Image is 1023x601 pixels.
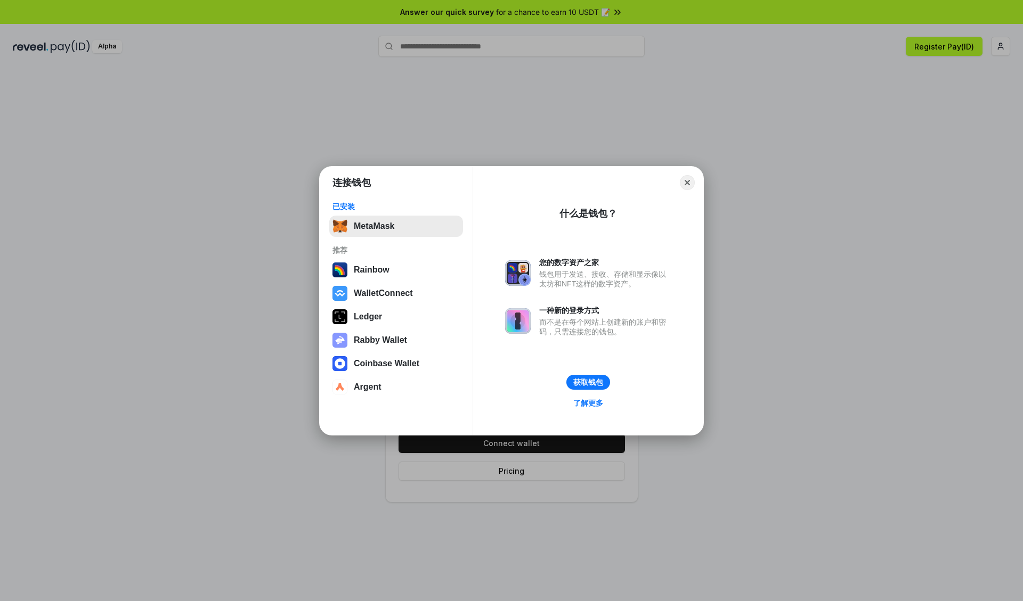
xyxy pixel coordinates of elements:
[354,221,394,231] div: MetaMask
[332,380,347,394] img: svg+xml,%3Csvg%20width%3D%2228%22%20height%3D%2228%22%20viewBox%3D%220%200%2028%2028%22%20fill%3D...
[332,176,371,189] h1: 连接钱包
[332,333,347,348] img: svg+xml,%3Csvg%20xmlns%3D%22http%3A%2F%2Fwww.w3.org%2F2000%2Fsvg%22%20fill%3D%22none%22%20viewBox...
[559,207,617,220] div: 什么是钱包？
[354,265,389,275] div: Rainbow
[539,306,671,315] div: 一种新的登录方式
[539,258,671,267] div: 您的数字资产之家
[354,359,419,368] div: Coinbase Wallet
[329,283,463,304] button: WalletConnect
[329,306,463,327] button: Ledger
[573,377,603,387] div: 获取钱包
[505,308,531,334] img: svg+xml,%3Csvg%20xmlns%3D%22http%3A%2F%2Fwww.w3.org%2F2000%2Fsvg%22%20fill%3D%22none%22%20viewBox...
[329,376,463,398] button: Argent
[539,269,671,289] div: 钱包用于发送、接收、存储和显示像以太坊和NFT这样的数字资产。
[332,245,460,255] div: 推荐
[332,356,347,371] img: svg+xml,%3Csvg%20width%3D%2228%22%20height%3D%2228%22%20viewBox%3D%220%200%2028%2028%22%20fill%3D...
[573,398,603,408] div: 了解更多
[329,259,463,281] button: Rainbow
[329,330,463,351] button: Rabby Wallet
[354,335,407,345] div: Rabby Wallet
[332,202,460,211] div: 已安装
[354,312,382,322] div: Ledger
[354,289,413,298] div: WalletConnect
[505,260,531,286] img: svg+xml,%3Csvg%20xmlns%3D%22http%3A%2F%2Fwww.w3.org%2F2000%2Fsvg%22%20fill%3D%22none%22%20viewBox...
[680,175,695,190] button: Close
[329,353,463,374] button: Coinbase Wallet
[329,216,463,237] button: MetaMask
[332,309,347,324] img: svg+xml,%3Csvg%20xmlns%3D%22http%3A%2F%2Fwww.w3.org%2F2000%2Fsvg%22%20width%3D%2228%22%20height%3...
[354,382,381,392] div: Argent
[332,219,347,234] img: svg+xml,%3Csvg%20fill%3D%22none%22%20height%3D%2233%22%20viewBox%3D%220%200%2035%2033%22%20width%...
[566,375,610,390] button: 获取钱包
[332,286,347,301] img: svg+xml,%3Csvg%20width%3D%2228%22%20height%3D%2228%22%20viewBox%3D%220%200%2028%2028%22%20fill%3D...
[539,317,671,336] div: 而不是在每个网站上创建新的账户和密码，只需连接您的钱包。
[567,396,610,410] a: 了解更多
[332,262,347,277] img: svg+xml,%3Csvg%20width%3D%22120%22%20height%3D%22120%22%20viewBox%3D%220%200%20120%20120%22%20fil...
